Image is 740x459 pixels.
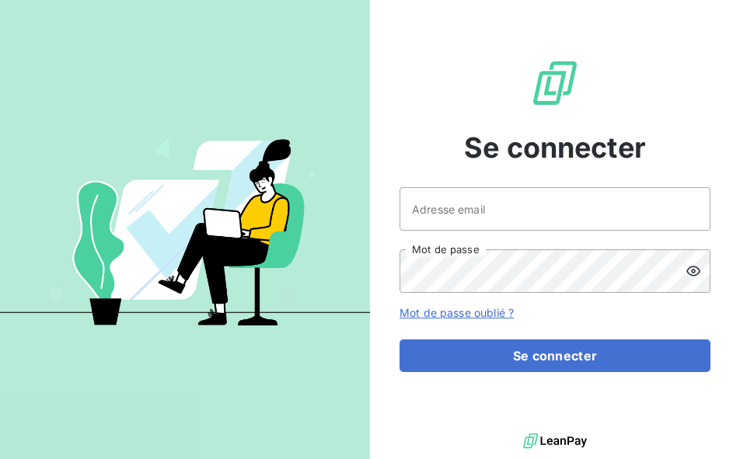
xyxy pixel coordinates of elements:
button: Se connecter [400,339,710,372]
span: Se connecter [464,127,646,169]
input: placeholder [400,187,710,231]
img: Logo LeanPay [530,58,580,108]
a: Mot de passe oublié ? [400,306,514,319]
img: logo [523,429,587,453]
